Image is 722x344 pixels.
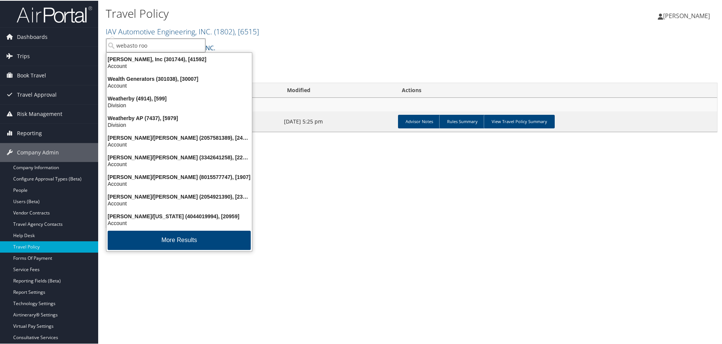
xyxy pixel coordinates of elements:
[108,230,251,249] button: More Results
[102,212,256,219] div: [PERSON_NAME]/[US_STATE] (4044019994), [20959]
[658,4,717,26] a: [PERSON_NAME]
[102,121,256,128] div: Division
[17,142,59,161] span: Company Admin
[17,46,30,65] span: Trips
[102,101,256,108] div: Division
[17,65,46,84] span: Book Travel
[102,160,256,167] div: Account
[484,114,555,128] a: View Travel Policy Summary
[102,134,256,140] div: [PERSON_NAME]/[PERSON_NAME] (2057581389), [24397]
[106,38,205,52] input: Search Accounts
[102,55,256,62] div: [PERSON_NAME], Inc (301744), [41592]
[280,82,395,97] th: Modified: activate to sort column ascending
[214,26,234,36] span: ( 1802 )
[17,123,42,142] span: Reporting
[102,153,256,160] div: [PERSON_NAME]/[PERSON_NAME] (3342641258), [22627]
[102,140,256,147] div: Account
[17,85,57,103] span: Travel Approval
[234,26,259,36] span: , [ 6515 ]
[17,27,48,46] span: Dashboards
[102,114,256,121] div: Weatherby AP (7437), [5979]
[398,114,441,128] a: Advisor Notes
[106,26,259,36] a: IAV Automotive Engineering, INC.
[663,11,710,19] span: [PERSON_NAME]
[106,97,717,111] td: IAV Automotive Engineering, INC.
[102,219,256,226] div: Account
[102,173,256,180] div: [PERSON_NAME]/[PERSON_NAME] (8015577747), [1907]
[439,114,485,128] a: Rules Summary
[280,111,395,131] td: [DATE] 5:25 pm
[102,193,256,199] div: [PERSON_NAME]/[PERSON_NAME] (2054921390), [23875]
[395,82,717,97] th: Actions
[17,104,62,123] span: Risk Management
[102,199,256,206] div: Account
[106,5,514,21] h1: Travel Policy
[102,180,256,187] div: Account
[102,75,256,82] div: Wealth Generators (301038), [30007]
[102,82,256,88] div: Account
[17,5,92,23] img: airportal-logo.png
[102,94,256,101] div: Weatherby (4914), [599]
[102,62,256,69] div: Account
